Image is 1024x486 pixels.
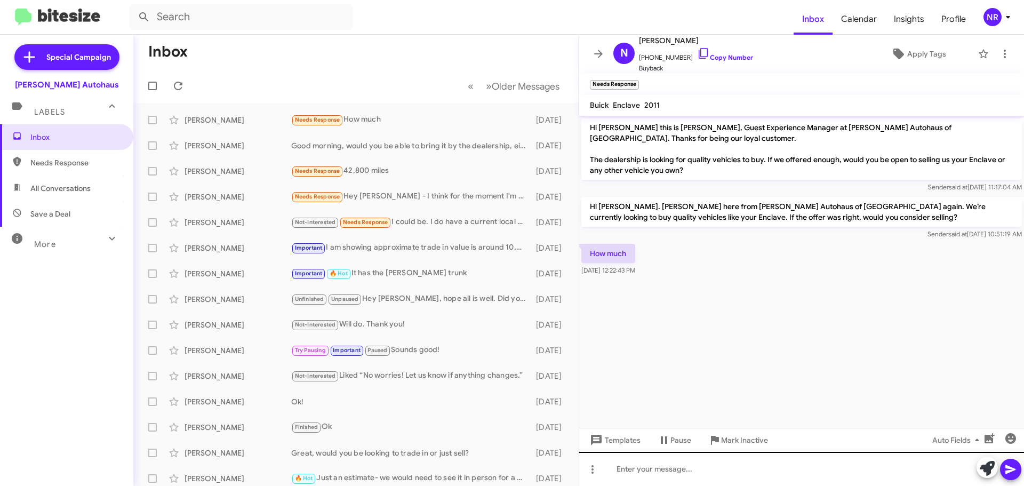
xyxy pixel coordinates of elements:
[581,266,635,274] span: [DATE] 12:22:43 PM
[590,100,609,110] span: Buick
[531,473,570,484] div: [DATE]
[185,192,291,202] div: [PERSON_NAME]
[531,448,570,458] div: [DATE]
[588,431,641,450] span: Templates
[295,244,323,251] span: Important
[129,4,353,30] input: Search
[291,421,531,433] div: Ok
[14,44,119,70] a: Special Campaign
[185,140,291,151] div: [PERSON_NAME]
[885,4,933,35] a: Insights
[531,192,570,202] div: [DATE]
[291,216,531,228] div: I could be. I do have a current local offers for $19k and $15k. If based on age and mileage (60k)...
[468,79,474,93] span: «
[531,243,570,253] div: [DATE]
[185,473,291,484] div: [PERSON_NAME]
[295,219,336,226] span: Not-Interested
[620,45,628,62] span: N
[949,183,967,191] span: said at
[948,230,967,238] span: said at
[295,296,324,302] span: Unfinished
[531,294,570,305] div: [DATE]
[933,4,974,35] a: Profile
[185,166,291,177] div: [PERSON_NAME]
[295,193,340,200] span: Needs Response
[30,183,91,194] span: All Conversations
[185,268,291,279] div: [PERSON_NAME]
[531,320,570,330] div: [DATE]
[291,370,531,382] div: Liked “No worries! Let us know if anything changes.”
[291,140,531,151] div: Good morning, would you be able to bring it by the dealership, either [DATE] or [DATE]?
[974,8,1012,26] button: NR
[700,431,777,450] button: Mark Inactive
[185,345,291,356] div: [PERSON_NAME]
[644,100,660,110] span: 2011
[295,475,313,482] span: 🔥 Hot
[794,4,833,35] a: Inbox
[924,431,992,450] button: Auto Fields
[295,347,326,354] span: Try Pausing
[330,270,348,277] span: 🔥 Hot
[291,396,531,407] div: Ok!
[833,4,885,35] a: Calendar
[291,114,531,126] div: How much
[492,81,559,92] span: Older Messages
[479,75,566,97] button: Next
[295,424,318,431] span: Finished
[581,244,635,263] p: How much
[932,431,983,450] span: Auto Fields
[295,321,336,328] span: Not-Interested
[927,230,1022,238] span: Sender [DATE] 10:51:19 AM
[291,448,531,458] div: Great, would you be looking to trade in or just sell?
[185,217,291,228] div: [PERSON_NAME]
[185,115,291,125] div: [PERSON_NAME]
[291,344,531,356] div: Sounds good!
[185,294,291,305] div: [PERSON_NAME]
[367,347,387,354] span: Paused
[581,118,1022,180] p: Hi [PERSON_NAME] this is [PERSON_NAME], Guest Experience Manager at [PERSON_NAME] Autohaus of [GE...
[46,52,111,62] span: Special Campaign
[343,219,388,226] span: Needs Response
[531,396,570,407] div: [DATE]
[291,293,531,305] div: Hey [PERSON_NAME], hope all is well. Did you get a chance to look at our inventory? Let me know i...
[461,75,480,97] button: Previous
[30,132,121,142] span: Inbox
[462,75,566,97] nav: Page navigation example
[295,168,340,174] span: Needs Response
[291,267,531,280] div: It has the [PERSON_NAME] trunk
[34,240,56,249] span: More
[291,318,531,331] div: Will do. Thank you!
[531,268,570,279] div: [DATE]
[531,217,570,228] div: [DATE]
[531,422,570,433] div: [DATE]
[333,347,361,354] span: Important
[590,80,639,90] small: Needs Response
[185,396,291,407] div: [PERSON_NAME]
[531,345,570,356] div: [DATE]
[531,115,570,125] div: [DATE]
[295,270,323,277] span: Important
[34,107,65,117] span: Labels
[291,242,531,254] div: I am showing approximate trade in value is around 10,600. This is an estimate so it may differ up...
[15,79,119,90] div: [PERSON_NAME] Autohaus
[639,47,753,63] span: [PHONE_NUMBER]
[531,166,570,177] div: [DATE]
[721,431,768,450] span: Mark Inactive
[670,431,691,450] span: Pause
[148,43,188,60] h1: Inbox
[486,79,492,93] span: »
[185,320,291,330] div: [PERSON_NAME]
[928,183,1022,191] span: Sender [DATE] 11:17:04 AM
[983,8,1002,26] div: NR
[531,140,570,151] div: [DATE]
[295,372,336,379] span: Not-Interested
[295,116,340,123] span: Needs Response
[331,296,359,302] span: Unpaused
[291,472,531,484] div: Just an estimate- we would need to see it in person for a concrete number as it depends on condit...
[531,371,570,381] div: [DATE]
[291,165,531,177] div: 42,800 miles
